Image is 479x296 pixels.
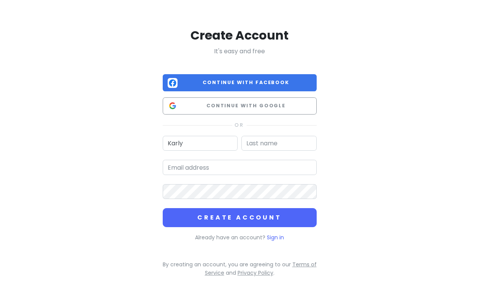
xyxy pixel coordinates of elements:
[181,79,312,86] span: Continue with Facebook
[267,234,284,241] a: Sign in
[163,208,317,227] button: Create Account
[163,74,317,91] button: Continue with Facebook
[163,97,317,115] button: Continue with Google
[241,136,317,151] input: Last name
[163,260,317,277] p: By creating an account, you are agreeing to our and .
[168,78,178,88] img: Facebook logo
[163,27,317,43] h2: Create Account
[163,136,238,151] input: First name
[205,261,317,277] a: Terms of Service
[163,233,317,242] p: Already have an account?
[168,101,178,111] img: Google logo
[181,102,312,110] span: Continue with Google
[163,160,317,175] input: Email address
[238,269,273,277] a: Privacy Policy
[163,46,317,56] p: It's easy and free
